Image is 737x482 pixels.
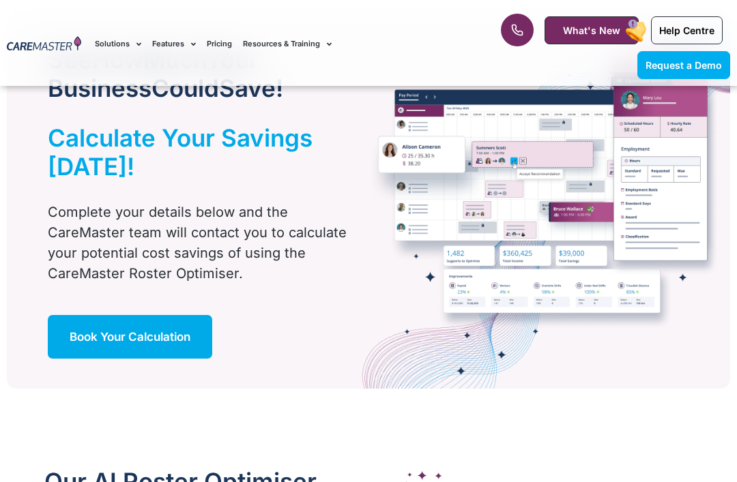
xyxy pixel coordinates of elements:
[545,14,639,42] a: What's New
[646,57,722,69] span: Request a Demo
[219,72,283,100] span: Save!
[563,22,620,34] span: What's New
[243,19,332,65] a: Resources & Training
[152,19,196,65] a: Features
[7,34,81,50] img: CareMaster Logo
[48,121,327,179] h2: Calculate Your Savings [DATE]!
[659,22,714,34] span: Help Centre
[70,328,190,342] span: Book Your Calculation
[95,19,469,65] nav: Menu
[48,313,212,357] a: Book Your Calculation
[48,72,151,100] span: Business
[151,72,219,100] span: Could
[48,200,361,282] p: Complete your details below and the CareMaster team will contact you to calculate your potential ...
[207,19,232,65] a: Pricing
[651,14,723,42] a: Help Centre
[637,49,730,77] a: Request a Demo
[95,19,141,65] a: Solutions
